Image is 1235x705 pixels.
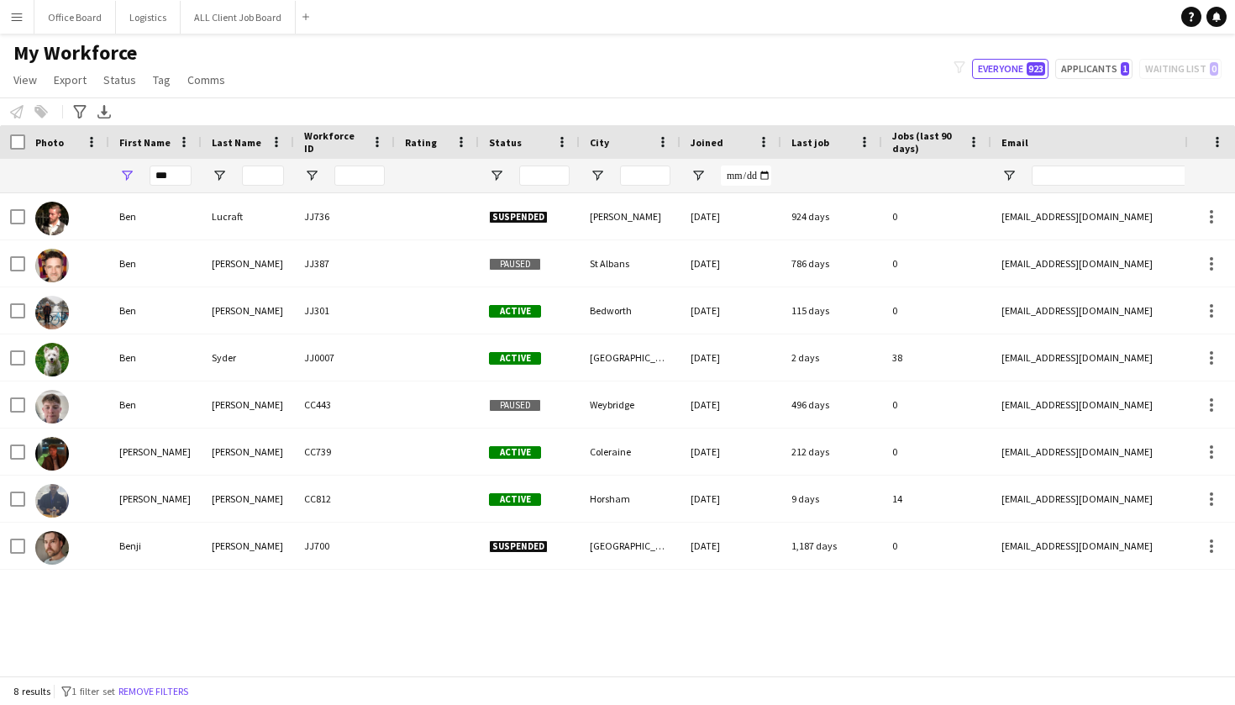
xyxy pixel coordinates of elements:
span: Active [489,305,541,318]
app-action-btn: Export XLSX [94,102,114,122]
div: [PERSON_NAME] [109,429,202,475]
div: [DATE] [681,240,781,287]
div: 115 days [781,287,882,334]
div: [DATE] [681,287,781,334]
span: Paused [489,258,541,271]
a: Tag [146,69,177,91]
div: [DATE] [681,523,781,569]
div: JJ0007 [294,334,395,381]
span: Joined [691,136,723,149]
a: Export [47,69,93,91]
div: Bedworth [580,287,681,334]
div: [GEOGRAPHIC_DATA] [580,523,681,569]
div: 0 [882,429,991,475]
div: 496 days [781,381,882,428]
div: Horsham [580,476,681,522]
span: Rating [405,136,437,149]
span: My Workforce [13,40,137,66]
button: Open Filter Menu [119,168,134,183]
div: CC812 [294,476,395,522]
div: [PERSON_NAME] [202,429,294,475]
div: [GEOGRAPHIC_DATA] [580,334,681,381]
div: [DATE] [681,429,781,475]
input: First Name Filter Input [150,166,192,186]
input: Joined Filter Input [721,166,771,186]
div: Ben [109,334,202,381]
span: Email [1001,136,1028,149]
div: Weybridge [580,381,681,428]
div: 212 days [781,429,882,475]
span: Jobs (last 90 days) [892,129,961,155]
div: 38 [882,334,991,381]
img: Ben Rogers [35,249,69,282]
div: [PERSON_NAME] [202,287,294,334]
div: Syder [202,334,294,381]
img: Ben Taylor [35,390,69,424]
button: Open Filter Menu [590,168,605,183]
input: Status Filter Input [519,166,570,186]
div: Coleraine [580,429,681,475]
span: First Name [119,136,171,149]
button: Open Filter Menu [489,168,504,183]
div: 14 [882,476,991,522]
button: Applicants1 [1055,59,1133,79]
div: JJ387 [294,240,395,287]
span: Workforce ID [304,129,365,155]
span: Paused [489,399,541,412]
div: 9 days [781,476,882,522]
button: Open Filter Menu [1001,168,1017,183]
div: [DATE] [681,334,781,381]
div: 0 [882,523,991,569]
img: Ben Syder [35,343,69,376]
span: 923 [1027,62,1045,76]
span: 1 [1121,62,1129,76]
div: 0 [882,240,991,287]
img: Benjamin Mcneill [35,437,69,471]
button: Open Filter Menu [212,168,227,183]
div: 2 days [781,334,882,381]
div: [PERSON_NAME] [202,523,294,569]
div: Ben [109,381,202,428]
div: [PERSON_NAME] [580,193,681,239]
span: 1 filter set [71,685,115,697]
div: CC739 [294,429,395,475]
div: [DATE] [681,381,781,428]
button: Office Board [34,1,116,34]
a: Comms [181,69,232,91]
div: CC443 [294,381,395,428]
div: St Albans [580,240,681,287]
span: Status [103,72,136,87]
input: Last Name Filter Input [242,166,284,186]
span: Suspended [489,211,548,224]
div: 0 [882,193,991,239]
div: Ben [109,193,202,239]
div: [PERSON_NAME] [202,476,294,522]
button: Logistics [116,1,181,34]
img: Ben Shaw [35,296,69,329]
div: [PERSON_NAME] [202,381,294,428]
span: Last job [791,136,829,149]
span: Last Name [212,136,261,149]
app-action-btn: Advanced filters [70,102,90,122]
input: City Filter Input [620,166,670,186]
button: Open Filter Menu [304,168,319,183]
div: JJ700 [294,523,395,569]
div: JJ736 [294,193,395,239]
img: Benjamin Mifsud [35,484,69,518]
span: Active [489,493,541,506]
div: Benji [109,523,202,569]
span: Tag [153,72,171,87]
button: ALL Client Job Board [181,1,296,34]
span: City [590,136,609,149]
div: [DATE] [681,193,781,239]
span: Status [489,136,522,149]
span: Export [54,72,87,87]
div: Ben [109,287,202,334]
div: 924 days [781,193,882,239]
div: [PERSON_NAME] [109,476,202,522]
span: Active [489,446,541,459]
input: Workforce ID Filter Input [334,166,385,186]
span: View [13,72,37,87]
img: Ben Lucraft [35,202,69,235]
span: Photo [35,136,64,149]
